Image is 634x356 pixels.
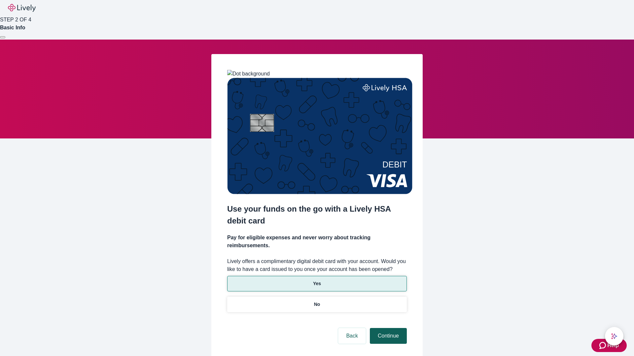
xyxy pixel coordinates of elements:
label: Lively offers a complimentary digital debit card with your account. Would you like to have a card... [227,257,407,273]
button: No [227,297,407,312]
button: Continue [370,328,407,344]
button: Yes [227,276,407,291]
svg: Zendesk support icon [599,341,607,349]
h2: Use your funds on the go with a Lively HSA debit card [227,203,407,227]
button: chat [605,327,623,345]
span: Help [607,341,619,349]
button: Back [338,328,366,344]
svg: Lively AI Assistant [611,333,617,340]
img: Dot background [227,70,270,78]
h4: Pay for eligible expenses and never worry about tracking reimbursements. [227,234,407,250]
p: Yes [313,280,321,287]
button: Zendesk support iconHelp [591,339,627,352]
img: Lively [8,4,36,12]
p: No [314,301,320,308]
img: Debit card [227,78,412,194]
